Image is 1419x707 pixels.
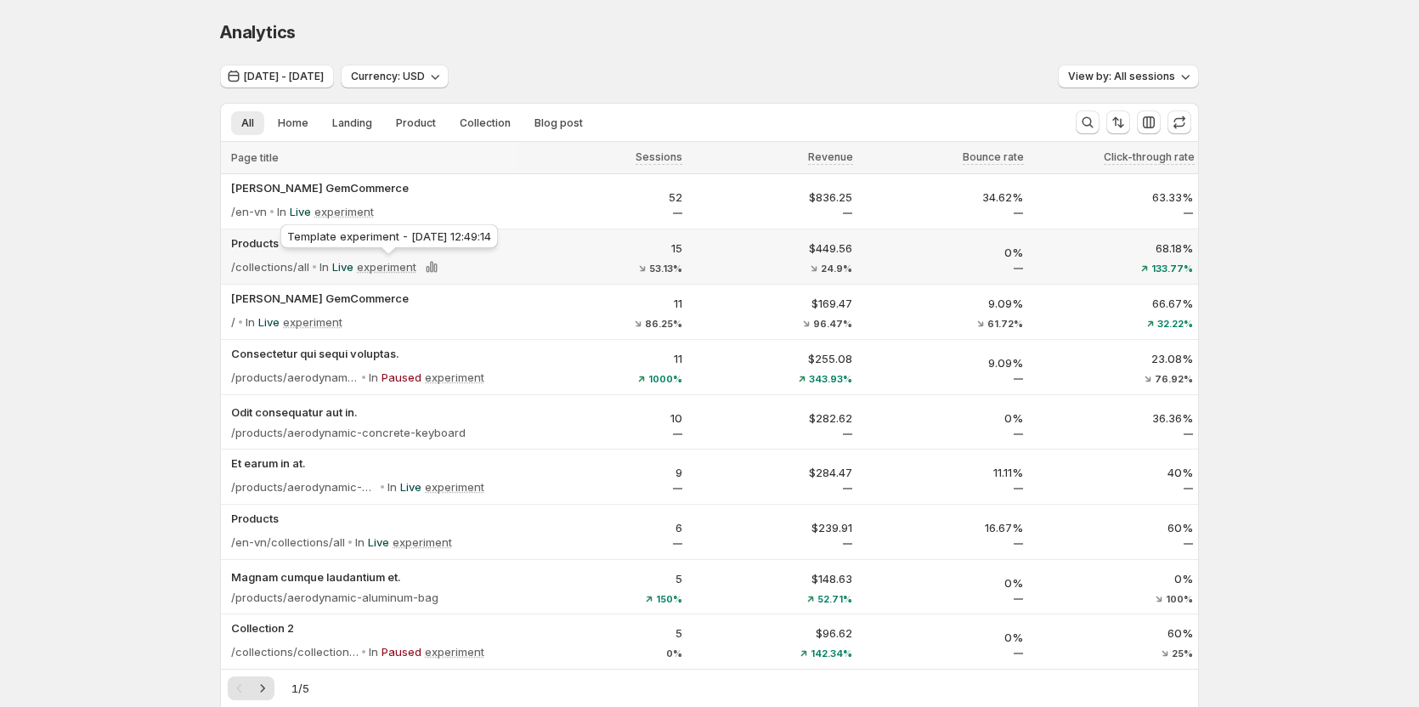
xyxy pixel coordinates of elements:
p: Live [290,203,311,220]
p: 0% [862,629,1023,646]
p: $169.47 [693,295,853,312]
p: 9.09% [862,354,1023,371]
p: 40% [1033,464,1194,481]
button: [PERSON_NAME] GemCommerce [231,179,512,196]
span: Click-through rate [1104,150,1195,164]
p: experiment [425,643,484,660]
span: Collection [460,116,511,130]
p: 36.36% [1033,410,1194,427]
p: 5 [522,570,682,587]
p: $836.25 [693,189,853,206]
p: In [355,534,365,551]
p: 9.09% [862,295,1023,312]
p: $96.62 [693,625,853,642]
p: 0% [1033,570,1194,587]
p: /products/aerodynamic-concrete-knife [231,478,377,495]
p: experiment [357,258,416,275]
span: 1000% [648,374,682,384]
button: Search and filter results [1076,110,1100,134]
span: 32.22% [1157,319,1193,329]
button: Next [251,676,274,700]
p: Paused [382,369,421,386]
span: Sessions [636,150,682,164]
button: [PERSON_NAME] GemCommerce [231,290,512,307]
p: 11.11% [862,464,1023,481]
span: Revenue [808,150,853,164]
p: /collections/all [231,258,309,275]
span: 61.72% [987,319,1023,329]
button: View by: All sessions [1058,65,1199,88]
p: In [319,258,329,275]
p: 66.67% [1033,295,1194,312]
p: 15 [522,240,682,257]
span: 150% [656,594,682,604]
span: 133.77% [1151,263,1193,274]
p: $239.91 [693,519,853,536]
button: Et earum in at. [231,455,512,472]
p: $282.62 [693,410,853,427]
p: 11 [522,295,682,312]
p: Magnam cumque laudantium et. [231,568,512,585]
p: 60% [1033,519,1194,536]
span: 1 / 5 [291,680,309,697]
button: Consectetur qui sequi voluptas. [231,345,512,362]
p: $284.47 [693,464,853,481]
p: In [246,314,255,331]
button: [DATE] - [DATE] [220,65,334,88]
nav: Pagination [228,676,274,700]
p: /en-vn [231,203,267,220]
p: 63.33% [1033,189,1194,206]
p: In [277,203,286,220]
button: Odit consequatur aut in. [231,404,512,421]
p: /products/aerodynamic-aluminum-pants [231,369,359,386]
p: In [387,478,397,495]
span: Page title [231,151,279,165]
p: experiment [314,203,374,220]
button: Collection 2 [231,619,512,636]
span: 25% [1172,648,1193,659]
p: experiment [425,369,484,386]
p: Products [231,235,512,252]
p: 60% [1033,625,1194,642]
button: Products [231,510,512,527]
span: 96.47% [813,319,852,329]
span: 100% [1166,594,1193,604]
span: 86.25% [645,319,682,329]
span: 343.93% [809,374,852,384]
p: 0% [862,244,1023,261]
span: Bounce rate [963,150,1024,164]
p: 9 [522,464,682,481]
p: Live [258,314,280,331]
p: /en-vn/collections/all [231,534,345,551]
span: All [241,116,254,130]
p: 34.62% [862,189,1023,206]
p: Live [400,478,421,495]
p: / [231,314,235,331]
span: 24.9% [821,263,852,274]
span: 76.92% [1155,374,1193,384]
p: 5 [522,625,682,642]
span: 142.34% [811,648,852,659]
span: Currency: USD [351,70,425,83]
button: Sort the results [1106,110,1130,134]
p: /collections/collection-2 [231,643,359,660]
p: $449.56 [693,240,853,257]
p: 68.18% [1033,240,1194,257]
p: $148.63 [693,570,853,587]
p: experiment [425,478,484,495]
p: 6 [522,519,682,536]
p: Live [332,258,353,275]
p: Live [368,534,389,551]
span: Home [278,116,308,130]
p: 0% [862,574,1023,591]
p: /products/aerodynamic-concrete-keyboard [231,424,466,441]
p: 10 [522,410,682,427]
p: 11 [522,350,682,367]
p: 52 [522,189,682,206]
span: View by: All sessions [1068,70,1175,83]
